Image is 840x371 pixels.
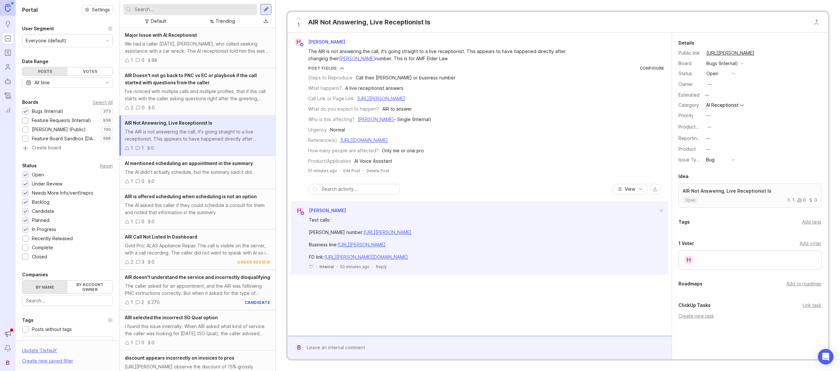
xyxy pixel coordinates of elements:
input: Search... [135,6,255,13]
div: 0 [141,218,144,225]
a: Portal [2,33,14,44]
span: [PERSON_NAME] [308,39,345,45]
div: Reset [100,164,113,168]
div: Status [22,162,37,170]
div: 2 [141,299,144,306]
div: The caller asked for an appointment, and the AIR was following PNC instructions correctly. But wh... [125,282,270,297]
a: AIR Not Answering, Live Receptionist IsThe AIR is not answering the call, it's going straight to ... [120,116,275,156]
div: [PERSON_NAME] (Public) [32,126,86,133]
div: 0 [151,258,154,266]
div: H [294,38,303,46]
a: AIR doesn't understand the service and incorrectly disqualifyingThe caller asked for an appointme... [120,270,275,310]
div: 1 [141,144,144,152]
div: Bugs (Internal) [32,108,63,115]
div: · [316,264,317,269]
a: [URL][PERSON_NAME] [364,229,412,235]
div: Select All [93,101,113,104]
div: AI Receptionist [706,103,739,107]
a: AIR is offered scheduling when scheduling is not an optionThe AI asked the caller if they could s... [120,189,275,229]
h1: Portal [22,6,38,14]
div: Posts without tags [32,326,72,333]
div: Feature Requests (Internal) [32,117,91,124]
div: Bugs (Internal) [706,60,738,67]
div: Reply [376,264,387,269]
div: Business line: [309,241,569,248]
div: · [372,264,373,269]
a: Reporting [2,104,14,116]
div: 0 [151,144,154,152]
div: 2 [131,104,133,111]
div: 270 [151,299,160,306]
div: How many people are affected? [308,147,379,154]
div: The AIR is not answering the call, it's going straight to a live receptionist. This appears to ha... [125,128,270,143]
button: Settings [82,5,113,14]
img: Canny Home [5,4,11,11]
div: Internal [320,264,334,269]
div: - Single (Internal) [358,116,431,123]
a: [PERSON_NAME] [358,117,394,122]
a: Users [2,61,14,73]
div: Normal [330,126,345,133]
a: Roadmaps [2,47,14,59]
label: ProductboardID [678,124,713,130]
div: In Progress [32,226,56,233]
a: AI mentioned scheduling an appointment in the summaryThe AI didn't actually schedule, but the sum... [120,156,275,189]
div: AIR to answer [382,105,412,113]
div: AI Voice Assistant [354,158,392,165]
p: 100 [104,127,111,132]
span: View [625,186,635,192]
div: 1 [131,218,133,225]
div: Product/Application [308,158,351,165]
a: [URL][PERSON_NAME] [338,242,386,247]
div: — [706,145,711,153]
span: 51 minutes ago [308,168,337,173]
a: AIR Call Not Listed In DashboardGold Pro: ALAS Appliance Repair The call is visible on the server... [120,229,275,270]
div: Status [678,70,701,77]
div: 0 [151,178,154,185]
a: Ideas [2,18,14,30]
div: Everyone (default) [26,37,67,44]
a: [URL][PERSON_NAME] [357,96,405,101]
div: Urgency [308,126,327,133]
p: 596 [103,136,111,141]
div: Reference(s) [308,137,337,144]
div: I found this issue internally. When AIR asked what kind of service the caller was looking for [DA... [125,323,270,337]
div: Feature Board Sandbox [DATE] [32,135,98,142]
div: · [340,168,341,173]
div: Add voter [800,240,821,247]
div: Who is this affecting? [308,116,355,123]
label: Reporting Team [678,135,713,141]
div: Add to roadmap [786,280,821,287]
div: Planned [32,217,49,224]
div: A live receptionist answers [345,85,403,92]
div: Date Range [22,58,48,65]
div: — [707,123,712,131]
div: Candidate [32,208,54,215]
span: [PERSON_NAME] [309,208,346,213]
label: Product [678,146,696,152]
div: 2 [131,258,133,266]
div: Needs More Info/verif/repro [32,189,93,197]
div: Open [32,171,44,178]
p: open [685,198,696,203]
button: Announcements [2,328,14,340]
a: Create board [22,145,113,151]
div: 1 [131,299,133,306]
div: 1 [131,57,133,64]
img: member badge [299,42,304,47]
div: Test calls: [309,216,569,224]
div: 0 [152,104,155,111]
p: 938 [103,118,111,123]
div: 98 [151,57,157,64]
span: AIR Call Not Listed In Dashboard [125,234,197,240]
span: AIR doesn't understand the service and incorrectly disqualifying [125,274,270,280]
div: Create new task [678,312,821,320]
a: Autopilot [2,76,14,87]
div: Closed [32,253,47,260]
div: AIR Not Answering, Live Receptionist Is [308,18,430,27]
div: H [683,255,694,265]
div: 1 [131,144,133,152]
a: AIR Doesn't not go back to PNC vs EC or playbook if the call started with questions from the call... [120,68,275,116]
div: — [706,135,711,142]
div: What do you expect to happen? [308,105,379,113]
